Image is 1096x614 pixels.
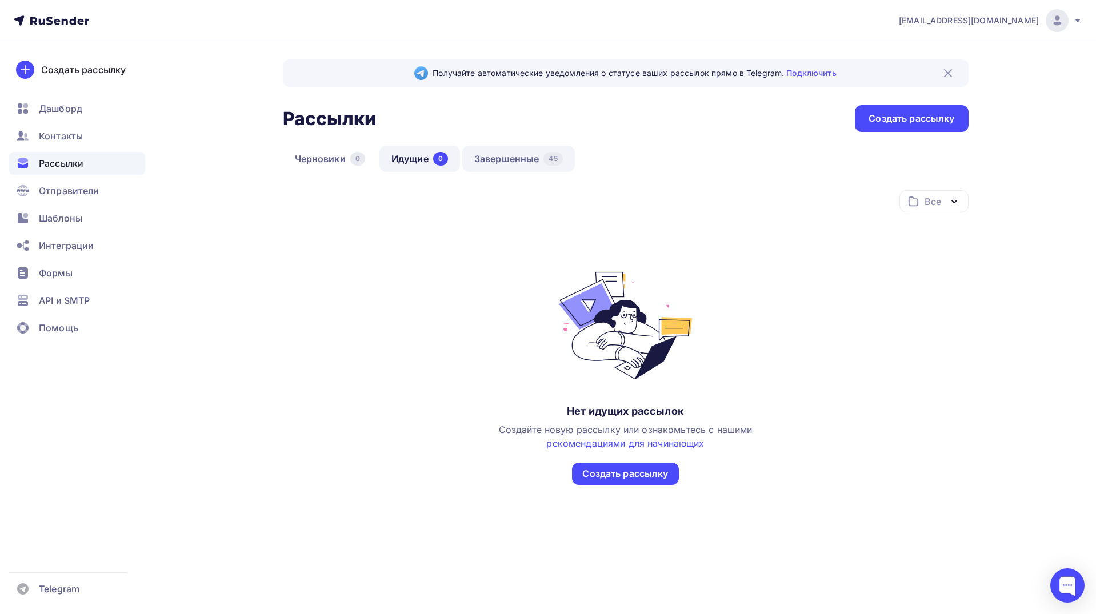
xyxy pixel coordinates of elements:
span: Получайте автоматические уведомления о статусе ваших рассылок прямо в Telegram. [433,67,836,79]
span: Формы [39,266,73,280]
span: Контакты [39,129,83,143]
a: Черновики0 [283,146,377,172]
a: Формы [9,262,145,284]
div: Нет идущих рассылок [567,404,684,418]
span: Шаблоны [39,211,82,225]
div: 0 [433,152,448,166]
div: Все [925,195,941,208]
span: Telegram [39,582,79,596]
span: Отправители [39,184,99,198]
a: Завершенные45 [462,146,575,172]
span: Интеграции [39,239,94,252]
span: Помощь [39,321,78,335]
a: Рассылки [9,152,145,175]
a: Шаблоны [9,207,145,230]
a: Отправители [9,179,145,202]
a: [EMAIL_ADDRESS][DOMAIN_NAME] [899,9,1082,32]
div: 45 [543,152,562,166]
div: Создать рассылку [41,63,126,77]
span: Создайте новую рассылку или ознакомьтесь с нашими [499,424,753,449]
a: Дашборд [9,97,145,120]
button: Все [899,190,969,212]
span: Рассылки [39,156,83,170]
h2: Рассылки [283,107,377,130]
a: Подключить [786,68,836,78]
a: Идущие0 [379,146,460,172]
span: API и SMTP [39,294,90,307]
div: 0 [350,152,365,166]
div: Создать рассылку [582,467,668,480]
img: Telegram [414,66,428,80]
span: Дашборд [39,102,82,115]
a: рекомендациями для начинающих [546,438,704,449]
span: [EMAIL_ADDRESS][DOMAIN_NAME] [899,15,1039,26]
div: Создать рассылку [869,112,954,125]
a: Контакты [9,125,145,147]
